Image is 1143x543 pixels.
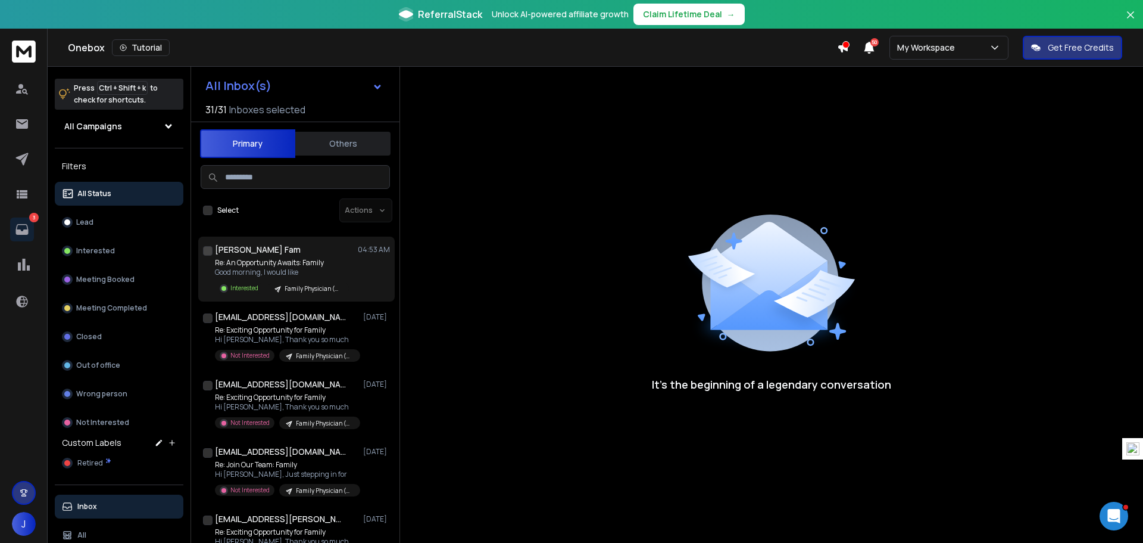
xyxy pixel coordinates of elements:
p: My Workspace [897,42,960,54]
h1: [PERSON_NAME] Fam [215,244,301,256]
p: Out of office [76,361,120,370]
p: Re: Exciting Opportunity for Family [215,393,358,402]
button: J [12,512,36,536]
p: 04:53 AM [358,245,390,255]
button: Lead [55,210,183,234]
button: All Inbox(s) [196,74,392,98]
button: Inbox [55,495,183,519]
button: Meeting Completed [55,296,183,320]
p: Meeting Booked [76,275,135,284]
p: Family Physician (MA-0028) [285,284,342,293]
h3: Filters [55,158,183,175]
span: → [727,8,735,20]
button: Claim Lifetime Deal→ [633,4,745,25]
div: Onebox [68,39,837,56]
button: Closed [55,325,183,349]
span: Ctrl + Shift + k [97,81,148,95]
span: 31 / 31 [205,103,227,117]
span: ReferralStack [418,7,482,21]
button: All Campaigns [55,114,183,138]
button: All Status [55,182,183,206]
p: Wrong person [76,389,127,399]
p: Get Free Credits [1048,42,1114,54]
p: Lead [76,218,93,227]
button: Not Interested [55,411,183,435]
span: Retired [77,458,103,468]
p: [DATE] [363,380,390,389]
iframe: Intercom live chat [1100,502,1128,530]
button: Retired [55,451,183,475]
p: Press to check for shortcuts. [74,82,158,106]
p: 3 [29,213,39,222]
button: Get Free Credits [1023,36,1122,60]
p: [DATE] [363,312,390,322]
h1: [EMAIL_ADDRESS][DOMAIN_NAME] [215,311,346,323]
button: Close banner [1123,7,1138,36]
button: Out of office [55,353,183,377]
p: Closed [76,332,102,342]
p: Re: Exciting Opportunity for Family [215,325,358,335]
a: 3 [10,218,34,241]
p: Not Interested [76,418,129,427]
p: Re: Join Our Team: Family [215,460,358,470]
h1: [EMAIL_ADDRESS][DOMAIN_NAME] [215,378,346,390]
h3: Inboxes selected [229,103,305,117]
p: Hi [PERSON_NAME], Just stepping in for [215,470,358,479]
button: Tutorial [112,39,170,56]
button: Primary [200,129,295,158]
p: Inbox [77,502,97,511]
p: [DATE] [363,514,390,524]
p: All Status [77,189,111,198]
p: Not Interested [230,351,270,360]
p: Family Physician (MA-0028) [296,419,353,428]
h1: All Campaigns [64,120,122,132]
h3: Custom Labels [62,437,121,449]
p: Re: An Opportunity Awaits: Family [215,258,349,268]
p: [DATE] [363,447,390,457]
p: Interested [76,246,115,256]
p: It’s the beginning of a legendary conversation [652,376,891,393]
p: Not Interested [230,418,270,427]
button: Others [295,131,391,157]
p: Unlock AI-powered affiliate growth [492,8,629,20]
h1: All Inbox(s) [205,80,271,92]
h1: [EMAIL_ADDRESS][PERSON_NAME][DOMAIN_NAME] [215,513,346,525]
span: 50 [870,38,879,46]
p: Family Physician (MA-0028) [296,352,353,361]
p: Hi [PERSON_NAME], Thank you so much [215,402,358,412]
p: Good morning, I would like [215,268,349,277]
button: Interested [55,239,183,263]
label: Select [217,206,239,215]
p: Meeting Completed [76,303,147,313]
p: Re: Exciting Opportunity for Family [215,528,358,537]
button: Meeting Booked [55,268,183,291]
p: All [77,530,86,540]
h1: [EMAIL_ADDRESS][DOMAIN_NAME] [215,446,346,458]
p: Family Physician (MA-0028) [296,486,353,495]
p: Interested [230,284,258,293]
p: Hi [PERSON_NAME], Thank you so much [215,335,358,345]
button: Wrong person [55,382,183,406]
p: Not Interested [230,486,270,495]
